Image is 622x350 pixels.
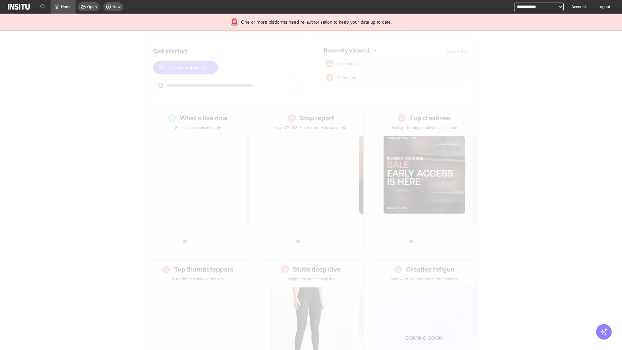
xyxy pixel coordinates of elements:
span: Open [87,4,97,9]
span: New [112,4,121,9]
img: Logo [8,4,30,10]
span: One or more platforms need re-authorisation to keep your data up to date. [241,19,392,25]
div: 🚨 [230,17,238,27]
span: Home [61,4,72,9]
